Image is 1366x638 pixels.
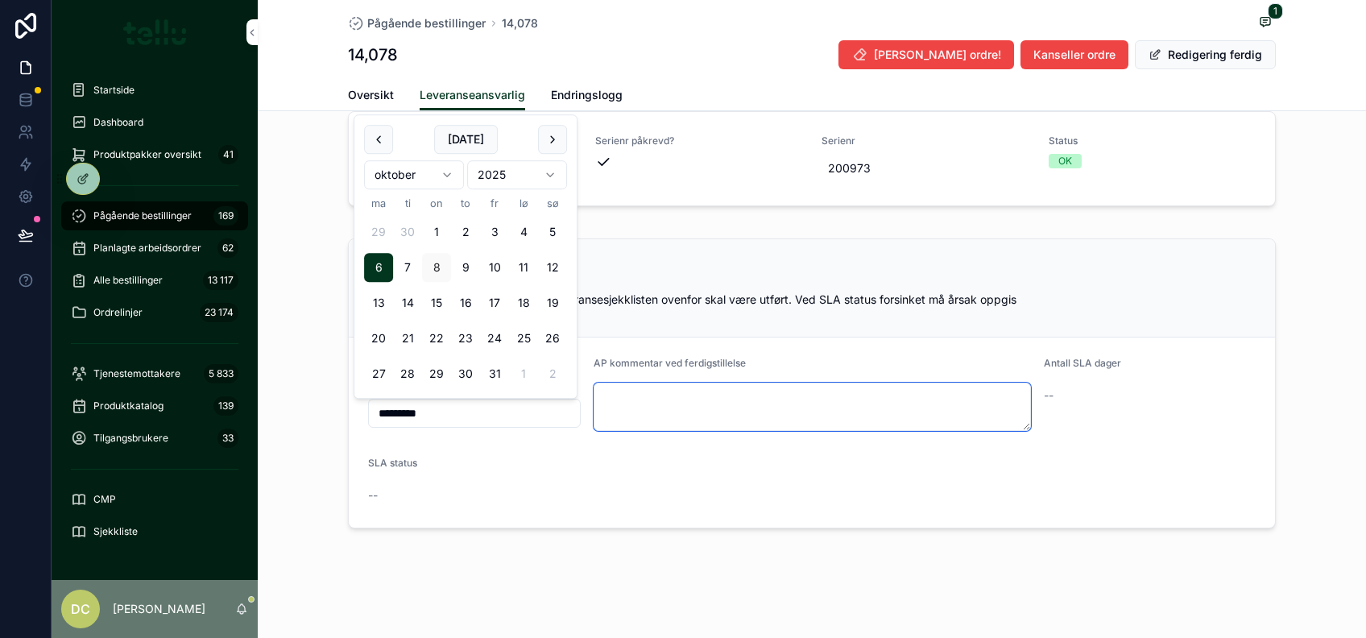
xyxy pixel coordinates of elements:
[480,324,509,353] button: fredag 24. oktober 2025
[93,493,116,506] span: CMP
[393,253,422,282] button: tirsdag 7. oktober 2025
[213,396,238,416] div: 139
[61,298,248,327] a: Ordrelinjer23 174
[61,234,248,263] a: Planlagte arbeidsordrer62
[203,271,238,290] div: 13 117
[393,217,422,246] button: tirsdag 30. september 2025
[480,253,509,282] button: fredag 10. oktober 2025
[1058,154,1072,168] div: OK
[1135,40,1276,69] button: Redigering ferdig
[61,201,248,230] a: Pågående bestillinger169
[364,359,393,388] button: mandag 27. oktober 2025
[200,303,238,322] div: 23 174
[368,291,1256,308] p: Bekreft at ordre 14 078 er fullført. Leveransesjekklisten ovenfor skal være utført. Ved SLA statu...
[348,43,398,66] h1: 14,078
[1044,387,1053,404] span: --
[348,15,486,31] a: Pågående bestillinger
[422,288,451,317] button: onsdag 15. oktober 2025
[422,253,451,282] button: Today, onsdag 8. oktober 2025
[93,400,164,412] span: Produktkatalog
[451,324,480,353] button: torsdag 23. oktober 2025
[828,160,1023,176] span: 200973
[1049,135,1256,147] span: Status
[422,324,451,353] button: onsdag 22. oktober 2025
[123,19,187,45] img: App logo
[538,253,567,282] button: søndag 12. oktober 2025
[368,487,378,503] span: --
[502,15,538,31] a: 14,078
[61,359,248,388] a: Tjenestemottakere5 833
[364,288,393,317] button: mandag 13. oktober 2025
[422,217,451,246] button: onsdag 1. oktober 2025
[61,485,248,514] a: CMP
[509,217,538,246] button: lørdag 4. oktober 2025
[1044,357,1121,369] span: Antall SLA dager
[93,525,138,538] span: Sjekkliste
[422,196,451,211] th: onsdag
[838,40,1014,69] button: [PERSON_NAME] ordre!
[451,196,480,211] th: torsdag
[434,125,498,154] button: [DATE]
[422,359,451,388] button: onsdag 29. oktober 2025
[349,112,1275,205] a: Visma produkt60905 | Dignio - MobiliSerienr påkrevd?Serienr200973StatusOK
[61,76,248,105] a: Startside
[204,364,238,383] div: 5 833
[538,288,567,317] button: søndag 19. oktober 2025
[480,217,509,246] button: fredag 3. oktober 2025
[93,148,201,161] span: Produktpakker oversikt
[551,87,623,103] span: Endringslogg
[538,217,567,246] button: søndag 5. oktober 2025
[393,196,422,211] th: tirsdag
[1268,3,1283,19] span: 1
[480,359,509,388] button: fredag 31. oktober 2025
[509,359,538,388] button: lørdag 1. november 2025
[71,599,90,619] span: DC
[61,391,248,420] a: Produktkatalog139
[451,288,480,317] button: torsdag 16. oktober 2025
[348,81,394,113] a: Oversikt
[93,306,143,319] span: Ordrelinjer
[509,253,538,282] button: lørdag 11. oktober 2025
[1020,40,1128,69] button: Kanseller ordre
[367,15,486,31] span: Pågående bestillinger
[595,135,803,147] span: Serienr påkrevd?
[61,424,248,453] a: Tilgangsbrukere33
[52,64,258,567] div: scrollable content
[451,217,480,246] button: torsdag 2. oktober 2025
[420,81,525,111] a: Leveranseansvarlig
[213,206,238,226] div: 169
[93,209,192,222] span: Pågående bestillinger
[93,274,163,287] span: Alle bestillinger
[538,324,567,353] button: søndag 26. oktober 2025
[393,288,422,317] button: tirsdag 14. oktober 2025
[348,87,394,103] span: Oversikt
[93,242,201,255] span: Planlagte arbeidsordrer
[61,108,248,137] a: Dashboard
[61,266,248,295] a: Alle bestillinger13 117
[93,116,143,129] span: Dashboard
[1255,13,1276,33] button: 1
[93,367,180,380] span: Tjenestemottakere
[217,429,238,448] div: 33
[217,238,238,258] div: 62
[93,84,135,97] span: Startside
[1033,47,1116,63] span: Kanseller ordre
[218,145,238,164] div: 41
[61,140,248,169] a: Produktpakker oversikt41
[113,601,205,617] p: [PERSON_NAME]
[509,196,538,211] th: lørdag
[364,196,393,211] th: mandag
[61,517,248,546] a: Sjekkliste
[594,357,746,369] span: AP kommentar ved ferdigstillelse
[480,196,509,211] th: fredag
[451,253,480,282] button: torsdag 9. oktober 2025
[822,135,1029,147] span: Serienr
[874,47,1001,63] span: [PERSON_NAME] ordre!
[93,432,168,445] span: Tilgangsbrukere
[480,288,509,317] button: fredag 17. oktober 2025
[509,324,538,353] button: lørdag 25. oktober 2025
[420,87,525,103] span: Leveranseansvarlig
[393,324,422,353] button: tirsdag 21. oktober 2025
[393,359,422,388] button: tirsdag 28. oktober 2025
